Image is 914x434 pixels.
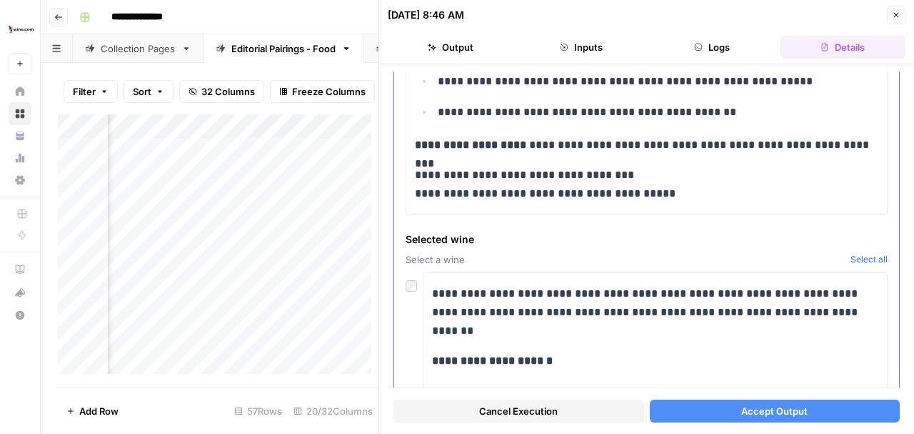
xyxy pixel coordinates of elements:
[388,8,464,22] div: [DATE] 8:46 AM
[9,281,31,304] button: What's new?
[231,41,336,56] div: Editorial Pairings - Food
[201,84,255,99] span: 32 Columns
[288,400,378,423] div: 20/32 Columns
[9,16,34,42] img: Wine Logo
[79,404,119,418] span: Add Row
[9,304,31,327] button: Help + Support
[64,80,118,103] button: Filter
[228,400,288,423] div: 57 Rows
[179,80,264,103] button: 32 Columns
[204,34,363,63] a: Editorial Pairings - Food
[9,102,31,125] a: Browse
[9,147,31,169] a: Usage
[479,404,558,418] span: Cancel Execution
[650,400,900,423] button: Accept Output
[58,400,127,423] button: Add Row
[9,80,31,103] a: Home
[292,84,366,99] span: Freeze Columns
[270,80,375,103] button: Freeze Columns
[741,404,808,418] span: Accept Output
[9,169,31,192] a: Settings
[124,80,174,103] button: Sort
[393,400,644,423] button: Cancel Execution
[9,11,31,47] button: Workspace: Wine
[101,41,176,56] div: Collection Pages
[133,84,151,99] span: Sort
[850,252,888,267] button: Select all
[73,84,96,99] span: Filter
[9,282,31,303] div: What's new?
[650,36,775,59] button: Logs
[9,124,31,147] a: Your Data
[363,34,494,63] a: Editorial - Luxury
[518,36,643,59] button: Inputs
[73,34,204,63] a: Collection Pages
[780,36,905,59] button: Details
[9,258,31,281] a: AirOps Academy
[388,36,513,59] button: Output
[406,252,845,267] span: Select a wine
[406,232,845,247] span: Selected wine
